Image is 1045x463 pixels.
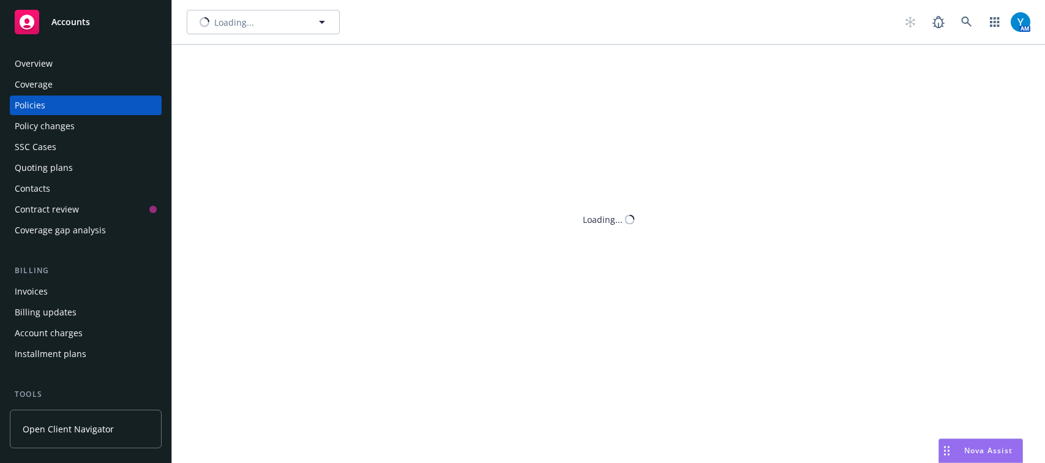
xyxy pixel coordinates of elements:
a: Quoting plans [10,158,162,178]
div: Billing updates [15,303,77,322]
a: Report a Bug [926,10,951,34]
div: Policies [15,96,45,115]
div: Installment plans [15,344,86,364]
div: SSC Cases [15,137,56,157]
button: Nova Assist [938,439,1023,463]
div: Quoting plans [15,158,73,178]
a: Policies [10,96,162,115]
div: Invoices [15,282,48,301]
span: Loading... [214,16,254,29]
div: Billing [10,265,162,277]
a: SSC Cases [10,137,162,157]
a: Coverage [10,75,162,94]
a: Switch app [983,10,1007,34]
div: Coverage [15,75,53,94]
div: Drag to move [939,439,954,462]
div: Contacts [15,179,50,198]
a: Search [954,10,979,34]
div: Contract review [15,200,79,219]
a: Contacts [10,179,162,198]
a: Invoices [10,282,162,301]
a: Accounts [10,5,162,39]
a: Billing updates [10,303,162,322]
div: Policy changes [15,116,75,136]
a: Start snowing [898,10,923,34]
span: Nova Assist [964,445,1013,456]
a: Account charges [10,323,162,343]
div: Tools [10,388,162,401]
img: photo [1011,12,1030,32]
div: Account charges [15,323,83,343]
span: Open Client Navigator [23,423,114,435]
a: Contract review [10,200,162,219]
button: Loading... [187,10,340,34]
a: Installment plans [10,344,162,364]
a: Coverage gap analysis [10,220,162,240]
div: Loading... [583,213,623,226]
div: Coverage gap analysis [15,220,106,240]
a: Policy changes [10,116,162,136]
a: Overview [10,54,162,73]
div: Overview [15,54,53,73]
span: Accounts [51,17,90,27]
